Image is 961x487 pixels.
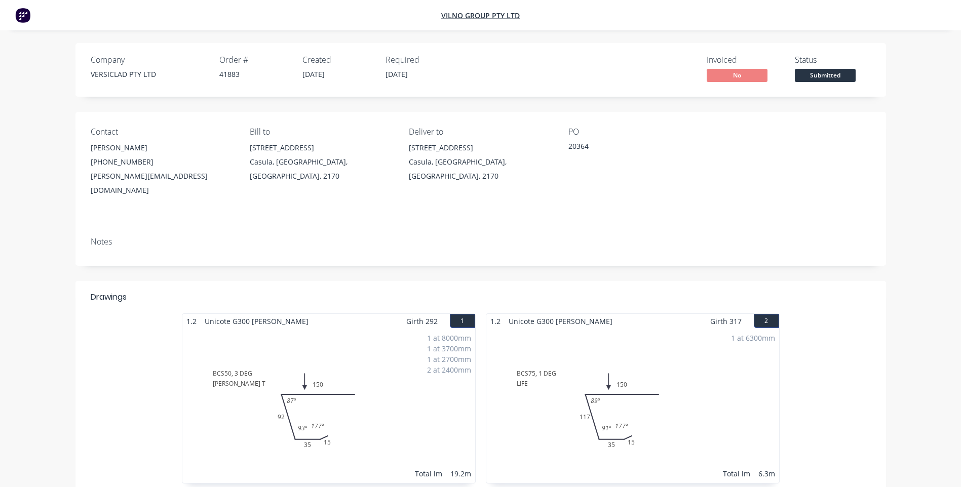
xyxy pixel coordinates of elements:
span: 1.2 [182,314,201,329]
div: Invoiced [707,55,783,65]
div: Total lm [415,468,442,479]
div: Contact [91,127,234,137]
div: [PHONE_NUMBER] [91,155,234,169]
div: Order # [219,55,290,65]
div: 19.2m [450,468,471,479]
div: 20364 [568,141,695,155]
div: [PERSON_NAME] [91,141,234,155]
div: Drawings [91,291,127,303]
span: [DATE] [302,69,325,79]
div: 1 at 8000mm [427,333,471,343]
span: Girth 317 [710,314,742,329]
div: Casula, [GEOGRAPHIC_DATA], [GEOGRAPHIC_DATA], 2170 [250,155,393,183]
div: 41883 [219,69,290,79]
span: 1.2 [486,314,505,329]
div: Total lm [723,468,750,479]
div: [STREET_ADDRESS] [409,141,552,155]
button: 1 [450,314,475,328]
div: [PERSON_NAME][EMAIL_ADDRESS][DOMAIN_NAME] [91,169,234,197]
div: Bill to [250,127,393,137]
div: 6.3m [758,468,775,479]
button: 2 [754,314,779,328]
a: Vilno Group Pty Ltd [441,11,520,20]
span: Unicote G300 [PERSON_NAME] [505,314,617,329]
div: BCS75, 1 DEGLIFE1535117150177º91º89º1 at 6300mmTotal lm6.3m [486,329,779,483]
img: Factory [15,8,30,23]
div: PO [568,127,711,137]
div: [PERSON_NAME][PHONE_NUMBER][PERSON_NAME][EMAIL_ADDRESS][DOMAIN_NAME] [91,141,234,197]
span: Submitted [795,69,856,82]
div: VERSICLAD PTY LTD [91,69,207,79]
div: Created [302,55,373,65]
div: Casula, [GEOGRAPHIC_DATA], [GEOGRAPHIC_DATA], 2170 [409,155,552,183]
span: Unicote G300 [PERSON_NAME] [201,314,313,329]
div: Company [91,55,207,65]
span: [DATE] [386,69,408,79]
div: Deliver to [409,127,552,137]
div: 1 at 6300mm [731,333,775,343]
div: Notes [91,237,871,247]
div: BCS50, 3 DEG[PERSON_NAME] T153592150177º93º87º1 at 8000mm1 at 3700mm1 at 2700mm2 at 2400mmTotal l... [182,329,475,483]
div: [STREET_ADDRESS]Casula, [GEOGRAPHIC_DATA], [GEOGRAPHIC_DATA], 2170 [409,141,552,183]
div: [STREET_ADDRESS] [250,141,393,155]
div: 1 at 3700mm [427,343,471,354]
span: Girth 292 [406,314,438,329]
div: 1 at 2700mm [427,354,471,364]
div: Required [386,55,456,65]
span: No [707,69,767,82]
div: [STREET_ADDRESS]Casula, [GEOGRAPHIC_DATA], [GEOGRAPHIC_DATA], 2170 [250,141,393,183]
div: 2 at 2400mm [427,364,471,375]
div: Status [795,55,871,65]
